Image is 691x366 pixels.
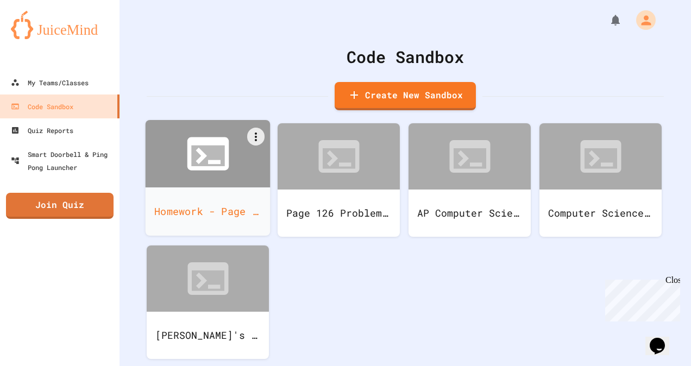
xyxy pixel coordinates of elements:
div: Code Sandbox [11,100,73,113]
a: Join Quiz [6,193,114,219]
img: logo-orange.svg [11,11,109,39]
div: Homework - Page 130 Problem #23 - AP Computer Science [146,187,271,236]
a: Homework - Page 130 Problem #23 - AP Computer Science [146,120,271,236]
div: Page 126 Problem 11 Lab - AP Computer Science [278,190,400,237]
a: AP Computer Science Summer Homework [409,123,531,237]
div: AP Computer Science Summer Homework [409,190,531,237]
div: My Teams/Classes [11,76,89,89]
a: Create New Sandbox [335,82,476,110]
a: Computer Science Project [539,123,662,237]
div: Code Sandbox [147,45,664,69]
a: Page 126 Problem 11 Lab - AP Computer Science [278,123,400,237]
div: Quiz Reports [11,124,73,137]
iframe: chat widget [645,323,680,355]
a: [PERSON_NAME]'s very first sandbox [147,245,269,359]
div: My Account [625,8,658,33]
div: Smart Doorbell & Ping Pong Launcher [11,148,115,174]
iframe: chat widget [601,275,680,321]
div: Computer Science Project [539,190,662,237]
div: Chat with us now!Close [4,4,75,69]
div: [PERSON_NAME]'s very first sandbox [147,312,269,359]
div: My Notifications [589,11,625,29]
